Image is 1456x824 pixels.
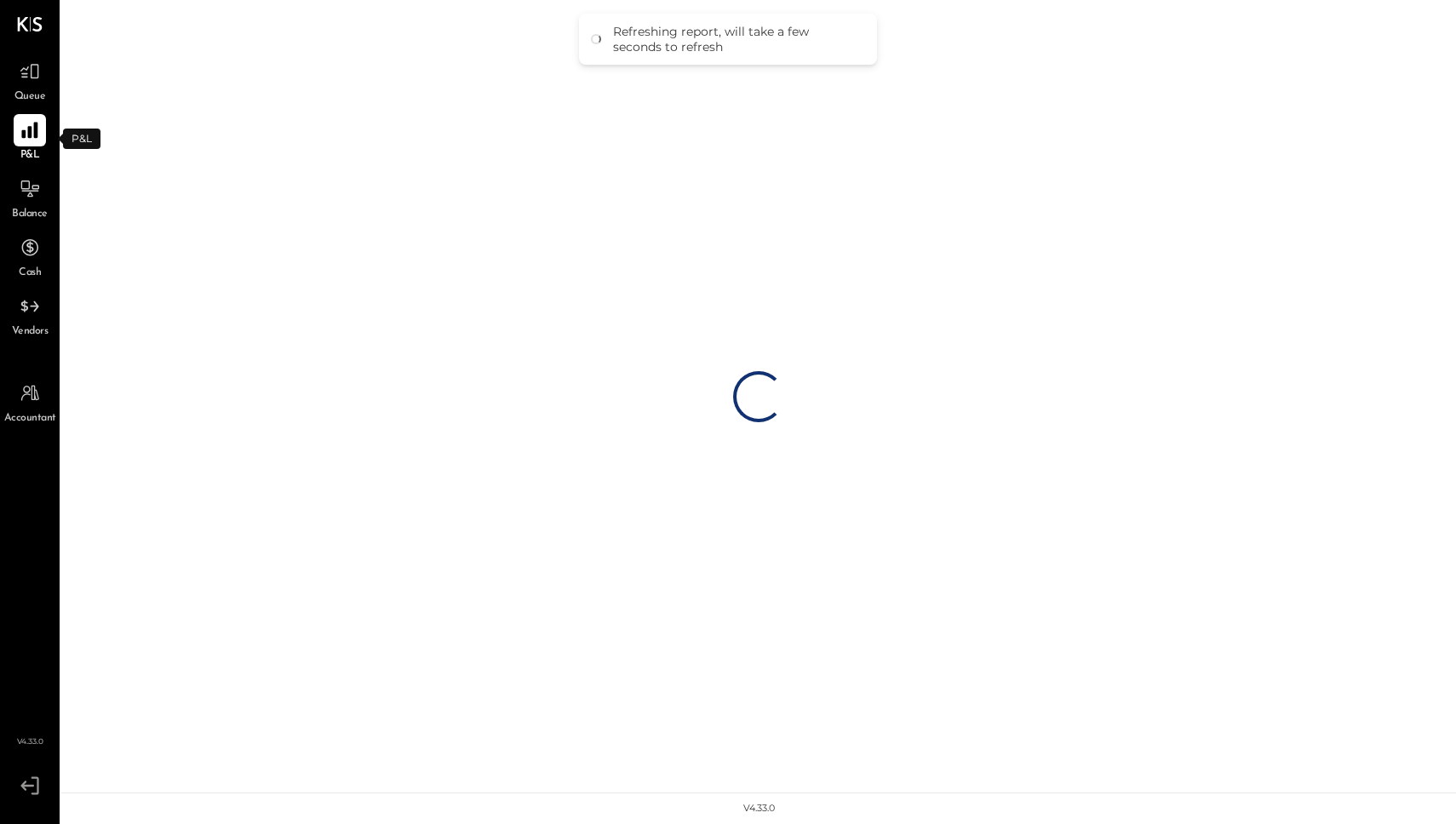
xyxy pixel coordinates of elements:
a: Balance [1,173,59,222]
a: Cash [1,232,59,281]
span: Balance [12,207,48,222]
div: P&L [63,129,100,149]
span: Cash [19,266,41,281]
span: Accountant [4,411,56,426]
span: Vendors [12,324,49,340]
span: P&L [20,148,40,163]
a: P&L [1,114,59,163]
div: Refreshing report, will take a few seconds to refresh [613,24,860,54]
a: Queue [1,55,59,105]
span: Queue [14,89,46,105]
a: Accountant [1,377,59,426]
div: v 4.33.0 [743,802,775,815]
a: Vendors [1,290,59,340]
